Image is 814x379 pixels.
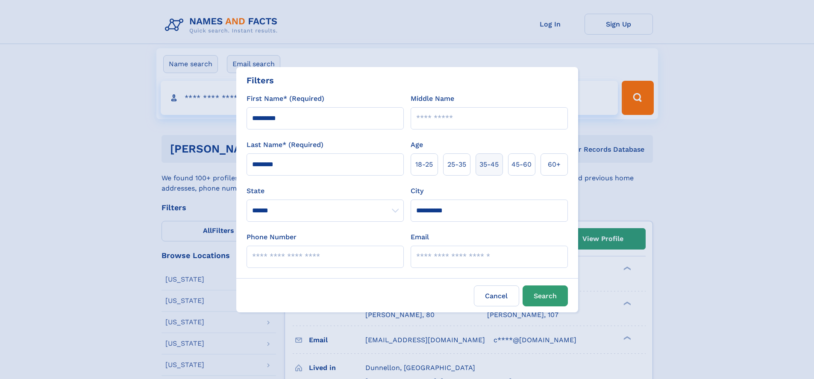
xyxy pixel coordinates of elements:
span: 18‑25 [415,159,433,170]
label: Phone Number [247,232,297,242]
label: Last Name* (Required) [247,140,323,150]
label: First Name* (Required) [247,94,324,104]
div: Filters [247,74,274,87]
label: Cancel [474,285,519,306]
label: Age [411,140,423,150]
button: Search [523,285,568,306]
label: Middle Name [411,94,454,104]
label: City [411,186,423,196]
label: State [247,186,404,196]
label: Email [411,232,429,242]
span: 45‑60 [511,159,532,170]
span: 60+ [548,159,561,170]
span: 25‑35 [447,159,466,170]
span: 35‑45 [479,159,499,170]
